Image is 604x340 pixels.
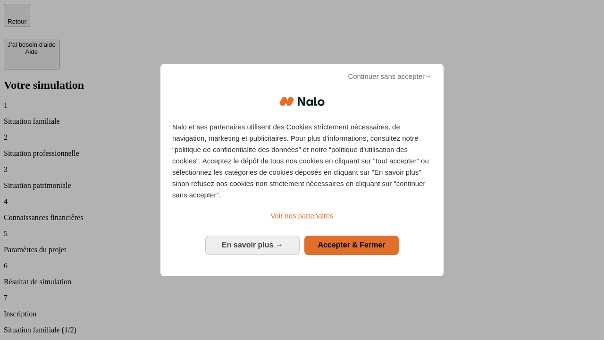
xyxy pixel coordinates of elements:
[172,210,432,221] a: Voir nos partenaires
[304,236,399,255] button: Accepter & Fermer: Accepter notre traitement des données et fermer
[172,121,432,201] p: Nalo et ses partenaires utilisent des Cookies strictement nécessaires, de navigation, marketing e...
[348,71,432,82] span: Continuer sans accepter→
[205,236,300,255] button: En savoir plus: Configurer vos consentements
[270,212,333,220] span: Voir nos partenaires
[279,87,325,116] img: Logo
[160,64,444,276] div: Bienvenue chez Nalo Gestion du consentement
[222,241,283,249] span: En savoir plus →
[318,241,385,249] span: Accepter & Fermer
